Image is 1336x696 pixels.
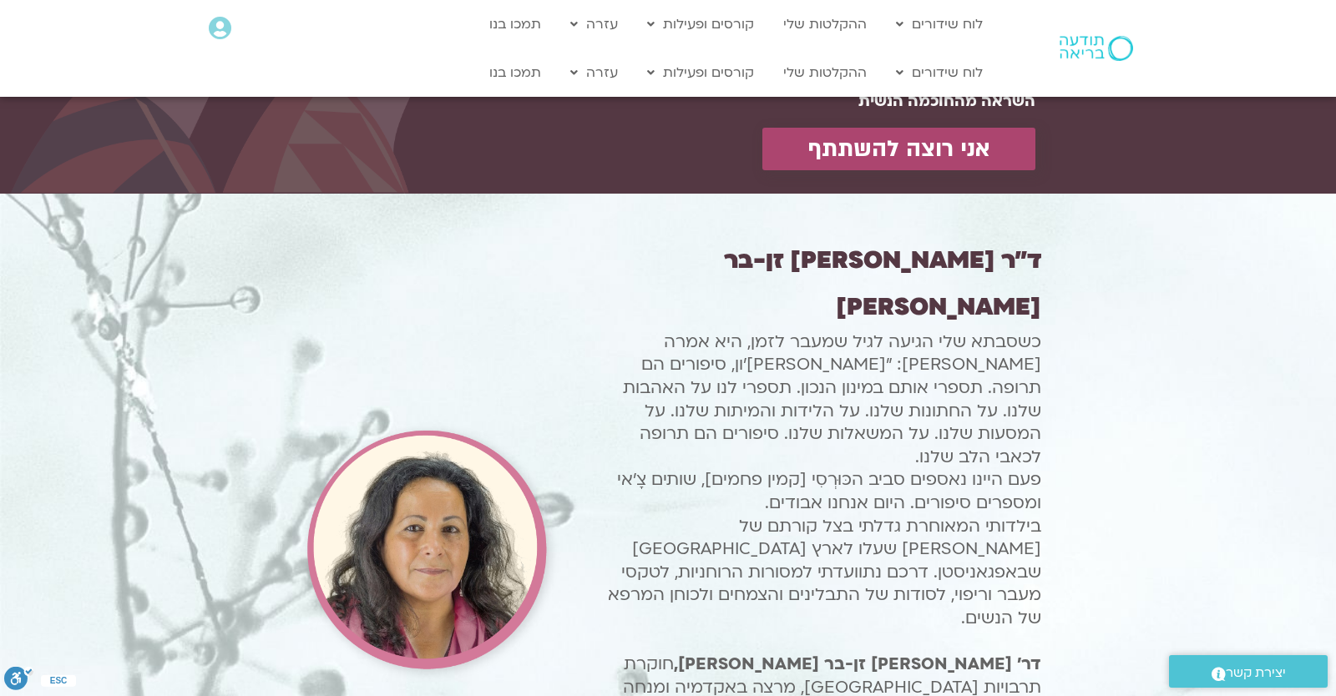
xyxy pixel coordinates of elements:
[598,237,1041,330] h3: ד״ר [PERSON_NAME] זן-בר [PERSON_NAME]
[1169,655,1328,688] a: יצירת קשר
[481,8,549,40] a: תמכו בנו
[775,8,875,40] a: ההקלטות שלי
[1226,662,1286,684] span: יצירת קשר
[808,136,989,162] span: אני רוצה להשתתף
[617,468,1041,514] span: פעם היינו נאספים סביב הכּוּרְסִי [קמין פחמים], שותים צָ'אי ומספרים סיפורים. היום אנחנו אבודים.
[562,57,626,88] a: עזרה
[639,8,762,40] a: קורסים ופעילות
[888,57,991,88] a: לוח שידורים
[562,8,626,40] a: עזרה
[775,57,875,88] a: ההקלטות שלי
[1060,36,1133,61] img: תודעה בריאה
[762,128,1035,170] a: אני רוצה להשתתף
[674,653,1041,675] strong: דר׳ [PERSON_NAME] זן-בר [PERSON_NAME],
[608,515,1041,629] span: בילדותי המאוחרת גדלתי בצל קורתם של [PERSON_NAME] שעלו לארץ [GEOGRAPHIC_DATA] שבאפגאניסטן. דרכם נת...
[481,57,549,88] a: תמכו בנו
[888,8,991,40] a: לוח שידורים
[623,330,1041,468] span: כשסבתא שלי הגיעה לגיל שמעבר לזמן, היא אמרה [PERSON_NAME]: "[PERSON_NAME]'ון, סיפורים הם תרופה. תס...
[639,57,762,88] a: קורסים ופעילות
